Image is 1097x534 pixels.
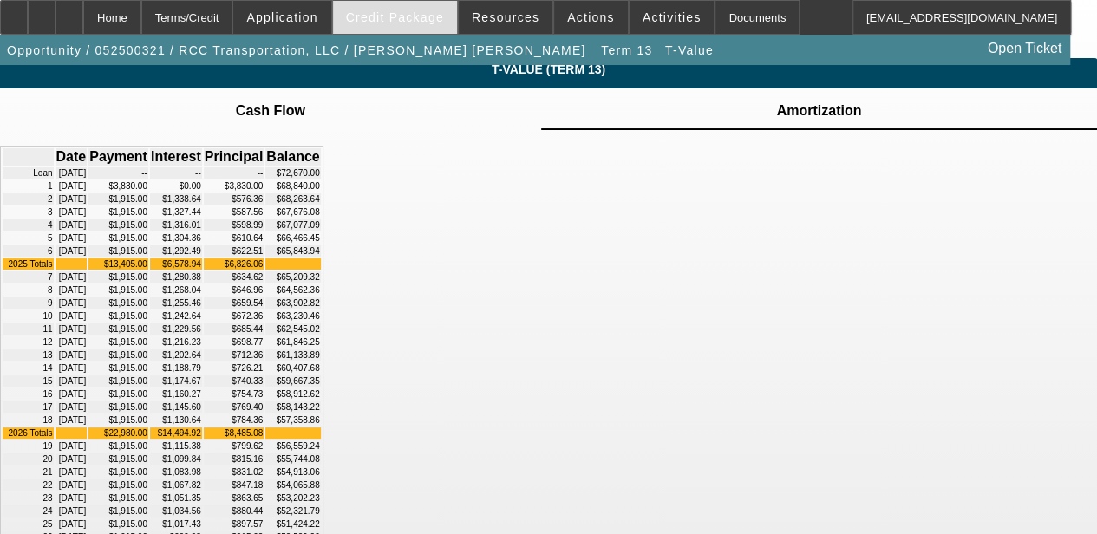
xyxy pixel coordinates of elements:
td: $51,424.22 [265,518,320,530]
td: $1,915.00 [88,388,148,400]
button: Application [233,1,330,34]
td: $13,405.00 [88,258,148,270]
td: $1,915.00 [88,193,148,205]
td: $65,843.94 [265,245,320,257]
td: $14,494.92 [150,427,202,439]
td: $685.44 [204,323,264,335]
td: $1,915.00 [88,232,148,244]
span: Opportunity / 052500321 / RCC Transportation, LLC / [PERSON_NAME] [PERSON_NAME] [7,43,586,57]
td: $1,915.00 [88,466,148,478]
td: $1,915.00 [88,206,148,218]
td: 4 [3,219,54,231]
td: $1,915.00 [88,336,148,348]
td: $62,545.02 [265,323,320,335]
td: $1,115.38 [150,440,202,452]
td: $1,915.00 [88,479,148,491]
td: $54,913.06 [265,466,320,478]
td: Loan [3,167,54,179]
td: $65,209.32 [265,271,320,283]
td: [DATE] [56,193,88,205]
td: $815.16 [204,453,264,465]
td: 2026 Totals [3,427,54,439]
td: $54,065.88 [265,479,320,491]
td: [DATE] [56,219,88,231]
td: $1,915.00 [88,505,148,517]
td: [DATE] [56,505,88,517]
td: 18 [3,414,54,426]
td: $22,980.00 [88,427,148,439]
td: $1,145.60 [150,401,202,413]
td: $698.77 [204,336,264,348]
td: 24 [3,505,54,517]
td: 8 [3,284,54,296]
span: Resources [472,10,539,24]
td: $1,130.64 [150,414,202,426]
td: $897.57 [204,518,264,530]
td: $52,321.79 [265,505,320,517]
td: $1,202.64 [150,349,202,361]
td: $1,017.43 [150,518,202,530]
td: $1,242.64 [150,310,202,322]
td: $622.51 [204,245,264,257]
td: [DATE] [56,388,88,400]
td: $1,915.00 [88,362,148,374]
td: [DATE] [56,466,88,478]
td: $1,915.00 [88,492,148,504]
td: $60,407.68 [265,362,320,374]
td: $1,255.46 [150,297,202,309]
td: [DATE] [56,453,88,465]
button: Credit Package [333,1,457,34]
td: $58,912.62 [265,388,320,400]
td: 7 [3,271,54,283]
td: 16 [3,388,54,400]
td: $68,840.00 [265,180,320,192]
td: $1,268.04 [150,284,202,296]
td: $57,358.86 [265,414,320,426]
td: $726.21 [204,362,264,374]
td: $1,915.00 [88,284,148,296]
td: $1,160.27 [150,388,202,400]
td: $72,670.00 [265,167,320,179]
td: $740.33 [204,375,264,387]
td: $1,034.56 [150,505,202,517]
th: Payment [88,148,148,166]
td: 1 [3,180,54,192]
td: $1,915.00 [88,349,148,361]
span: T-Value [665,43,714,57]
td: $1,915.00 [88,219,148,231]
td: [DATE] [56,492,88,504]
td: $1,316.01 [150,219,202,231]
td: $1,327.44 [150,206,202,218]
td: $576.36 [204,193,264,205]
td: [DATE] [56,401,88,413]
td: $1,083.98 [150,466,202,478]
td: 22 [3,479,54,491]
td: Amortization [775,103,862,119]
td: [DATE] [56,375,88,387]
td: $831.02 [204,466,264,478]
td: $659.54 [204,297,264,309]
td: [DATE] [56,297,88,309]
td: $1,915.00 [88,375,148,387]
td: $3,830.00 [204,180,264,192]
td: 6 [3,245,54,257]
td: $587.56 [204,206,264,218]
td: $3,830.00 [88,180,148,192]
td: $1,051.35 [150,492,202,504]
td: $59,667.35 [265,375,320,387]
td: $1,915.00 [88,310,148,322]
td: $1,915.00 [88,440,148,452]
td: $61,133.89 [265,349,320,361]
td: [DATE] [56,180,88,192]
td: $610.64 [204,232,264,244]
td: 25 [3,518,54,530]
td: $63,230.46 [265,310,320,322]
td: $1,915.00 [88,245,148,257]
td: $67,077.09 [265,219,320,231]
td: $1,216.23 [150,336,202,348]
td: $1,338.64 [150,193,202,205]
td: $1,280.38 [150,271,202,283]
td: [DATE] [56,167,88,179]
td: $68,263.64 [265,193,320,205]
th: Date [56,148,88,166]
